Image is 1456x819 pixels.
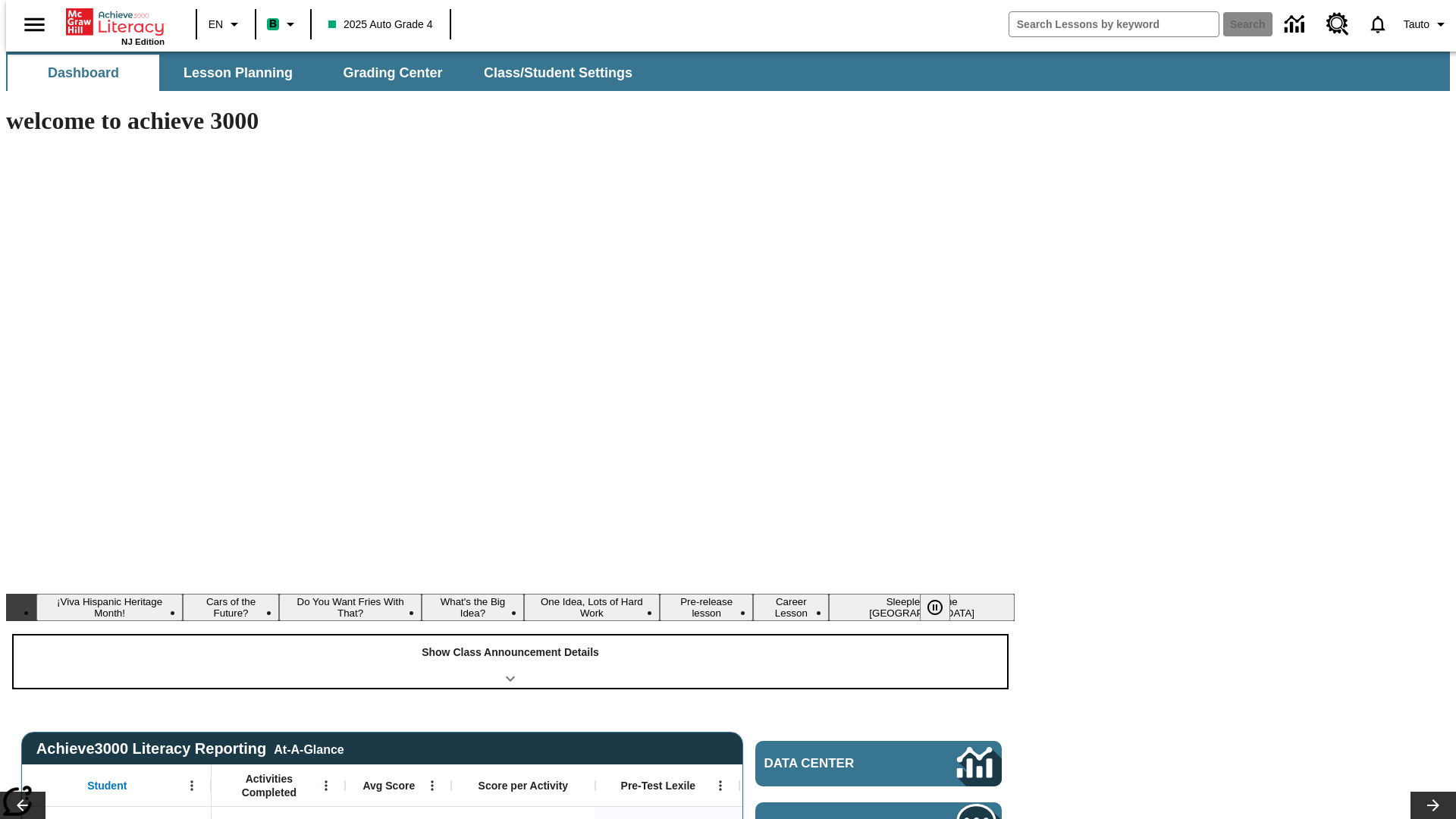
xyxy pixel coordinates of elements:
button: Open Menu [315,774,337,797]
span: Avg Score [362,779,415,792]
button: Slide 7 Career Lesson [753,594,829,621]
span: EN [209,17,223,33]
span: Student [87,779,127,792]
a: Data Center [755,741,1002,786]
button: Slide 1 ¡Viva Hispanic Heritage Month! [36,594,183,621]
span: Pre-Test Lexile [621,779,696,792]
button: Slide 8 Sleepless in the Animal Kingdom [829,594,1015,621]
button: Open Menu [180,774,203,797]
button: Open Menu [421,774,444,797]
a: Home [66,7,165,37]
div: Home [66,5,165,46]
span: Score per Activity [479,779,569,792]
button: Profile/Settings [1398,11,1456,38]
button: Lesson Planning [162,55,314,91]
h1: welcome to achieve 3000 [6,107,1015,135]
button: Slide 2 Cars of the Future? [183,594,279,621]
button: Boost Class color is mint green. Change class color [261,11,306,38]
button: Pause [920,594,950,621]
button: Lesson carousel, Next [1410,792,1456,819]
button: Slide 4 What's the Big Idea? [422,594,523,621]
div: Pause [920,594,965,621]
button: Open side menu [12,2,57,47]
span: Activities Completed [219,772,319,799]
span: 2025 Auto Grade 4 [328,17,433,33]
button: Slide 3 Do You Want Fries With That? [279,594,422,621]
button: Class/Student Settings [472,55,645,91]
button: Slide 6 Pre-release lesson [660,594,753,621]
button: Grading Center [317,55,469,91]
p: Show Class Announcement Details [422,645,599,661]
span: B [269,14,277,33]
span: NJ Edition [121,37,165,46]
div: SubNavbar [6,52,1450,91]
button: Open Menu [709,774,732,797]
div: SubNavbar [6,55,646,91]
div: At-A-Glance [274,740,344,757]
input: search field [1009,12,1219,36]
button: Dashboard [8,55,159,91]
button: Slide 5 One Idea, Lots of Hard Work [524,594,661,621]
a: Resource Center, Will open in new tab [1317,4,1358,45]
a: Notifications [1358,5,1398,44]
span: Achieve3000 Literacy Reporting [36,740,344,758]
div: Show Class Announcement Details [14,635,1007,688]
button: Language: EN, Select a language [202,11,250,38]
a: Data Center [1276,4,1317,45]
span: Tauto [1404,17,1429,33]
span: Data Center [764,756,906,771]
